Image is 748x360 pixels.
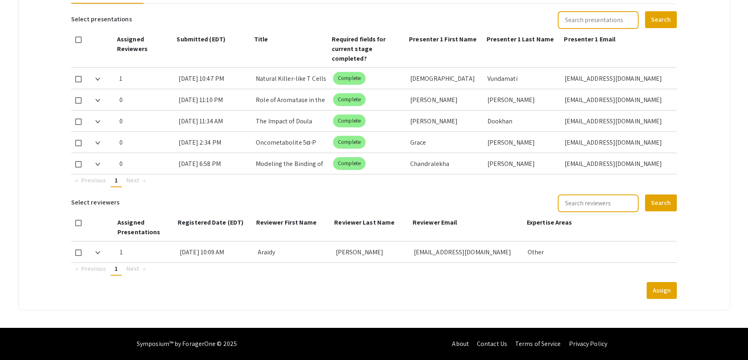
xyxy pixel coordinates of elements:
[414,241,521,262] div: [EMAIL_ADDRESS][DOMAIN_NAME]
[487,35,554,43] span: Presenter 1 Last Name
[71,174,677,187] ul: Pagination
[179,89,249,110] div: [DATE] 11:10 PM
[487,153,558,174] div: [PERSON_NAME]
[452,340,469,348] a: About
[115,176,118,184] span: 1
[119,89,173,110] div: 0
[254,35,268,43] span: Title
[119,68,173,89] div: 1
[565,68,671,89] div: [EMAIL_ADDRESS][DOMAIN_NAME]
[256,110,327,131] div: The Impact of Doula Support on Maternal Mental Health, NeonatalOutcomes, and Epidural Use: Correl...
[179,132,249,153] div: [DATE] 2:34 PM
[95,141,100,145] img: Expand arrow
[256,218,317,227] span: Reviewer First Name
[81,176,106,184] span: Previous
[177,35,225,43] span: Submitted (EDT)
[95,120,100,123] img: Expand arrow
[256,89,327,110] div: Role of Aromatase in the Conversion of 11-Oxyandrogens to Estrogens: Mechanisms and Implications
[565,153,671,174] div: [EMAIL_ADDRESS][DOMAIN_NAME]
[410,110,481,131] div: [PERSON_NAME]
[565,89,671,110] div: [EMAIL_ADDRESS][DOMAIN_NAME]
[487,132,558,153] div: [PERSON_NAME]
[565,110,671,131] div: [EMAIL_ADDRESS][DOMAIN_NAME]
[487,68,558,89] div: Vundamati
[115,264,118,273] span: 1
[71,10,132,28] h6: Select presentations
[336,241,407,262] div: [PERSON_NAME]
[527,218,572,227] span: Expertise Areas
[645,11,677,28] button: Search
[645,194,677,211] button: Search
[126,176,140,184] span: Next
[119,132,173,153] div: 0
[334,218,395,227] span: Reviewer Last Name
[410,132,481,153] div: Grace
[410,89,481,110] div: [PERSON_NAME]
[180,241,251,262] div: [DATE] 10:09 AM
[179,68,249,89] div: [DATE] 10:47 PM
[332,35,386,63] span: Required fields for current stage completed?
[528,241,671,262] div: Other
[117,218,160,236] span: Assigned Presentations
[117,35,148,53] span: Assigned Reviewers
[137,328,237,360] div: Symposium™ by ForagerOne © 2025
[564,35,615,43] span: Presenter 1 Email
[333,93,366,106] mat-chip: Complete
[95,99,100,102] img: Expand arrow
[119,153,173,174] div: 0
[256,132,327,153] div: Oncometabolite 5α-P Imbalance Through Altered Mammary [MEDICAL_DATA] Metabolism: A Biomarker and ...
[333,157,366,170] mat-chip: Complete
[71,194,120,211] h6: Select reviewers
[565,132,671,153] div: [EMAIL_ADDRESS][DOMAIN_NAME]
[333,136,366,149] mat-chip: Complete
[95,78,100,81] img: Expand arrow
[413,218,457,227] span: Reviewer Email
[258,241,329,262] div: Araidy
[126,264,140,273] span: Next
[477,340,507,348] a: Contact Us
[558,11,639,29] input: Search presentations
[569,340,607,348] a: Privacy Policy
[179,110,249,131] div: [DATE] 11:34 AM
[178,218,243,227] span: Registered Date (EDT)
[410,68,481,89] div: [DEMOGRAPHIC_DATA]
[333,115,366,127] mat-chip: Complete
[256,153,327,174] div: Modeling the Binding of Dendrin and PTPN14 to KIBRA
[410,153,481,174] div: Chandralekha
[333,72,366,85] mat-chip: Complete
[487,110,558,131] div: Dookhan
[515,340,561,348] a: Terms of Service
[6,324,34,354] iframe: Chat
[95,251,100,254] img: Expand arrow
[256,68,327,89] div: Natural Killer-like T Cells and Longevity: A Comparative Analysis
[647,282,677,299] button: Assign
[120,241,173,262] div: 1
[179,153,249,174] div: [DATE] 6:58 PM
[81,264,106,273] span: Previous
[95,163,100,166] img: Expand arrow
[409,35,477,43] span: Presenter 1 First Name
[558,194,639,212] input: Search reviewers
[487,89,558,110] div: [PERSON_NAME]
[71,263,677,276] ul: Pagination
[119,110,173,131] div: 0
